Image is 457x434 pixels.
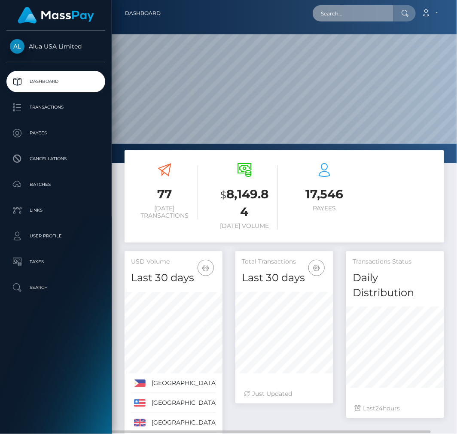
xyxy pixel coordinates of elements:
[134,419,146,427] img: GB.png
[134,399,146,407] img: US.png
[6,277,105,298] a: Search
[6,42,105,50] span: Alua USA Limited
[353,270,438,300] h4: Daily Distribution
[6,97,105,118] a: Transactions
[6,122,105,144] a: Payees
[10,281,102,294] p: Search
[313,5,393,21] input: Search...
[149,373,220,393] td: [GEOGRAPHIC_DATA]
[6,200,105,221] a: Links
[220,189,226,201] small: $
[211,186,278,220] h3: 8,149.84
[18,7,94,24] img: MassPay Logo
[6,71,105,92] a: Dashboard
[149,393,220,413] td: [GEOGRAPHIC_DATA]
[10,255,102,268] p: Taxes
[10,178,102,191] p: Batches
[6,251,105,273] a: Taxes
[291,205,358,212] h6: Payees
[125,4,161,22] a: Dashboard
[131,205,198,219] h6: [DATE] Transactions
[242,270,327,285] h4: Last 30 days
[244,389,325,398] div: Just Updated
[6,148,105,170] a: Cancellations
[131,258,216,266] h5: USD Volume
[355,404,436,413] div: Last hours
[10,127,102,140] p: Payees
[10,75,102,88] p: Dashboard
[6,174,105,195] a: Batches
[211,222,278,230] h6: [DATE] Volume
[134,379,146,387] img: PH.png
[131,186,198,203] h3: 77
[10,39,24,54] img: Alua USA Limited
[242,258,327,266] h5: Total Transactions
[10,152,102,165] p: Cancellations
[10,101,102,114] p: Transactions
[291,186,358,203] h3: 17,546
[149,413,220,432] td: [GEOGRAPHIC_DATA]
[353,258,438,266] h5: Transactions Status
[131,270,216,285] h4: Last 30 days
[10,230,102,243] p: User Profile
[375,404,383,412] span: 24
[10,204,102,217] p: Links
[6,225,105,247] a: User Profile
